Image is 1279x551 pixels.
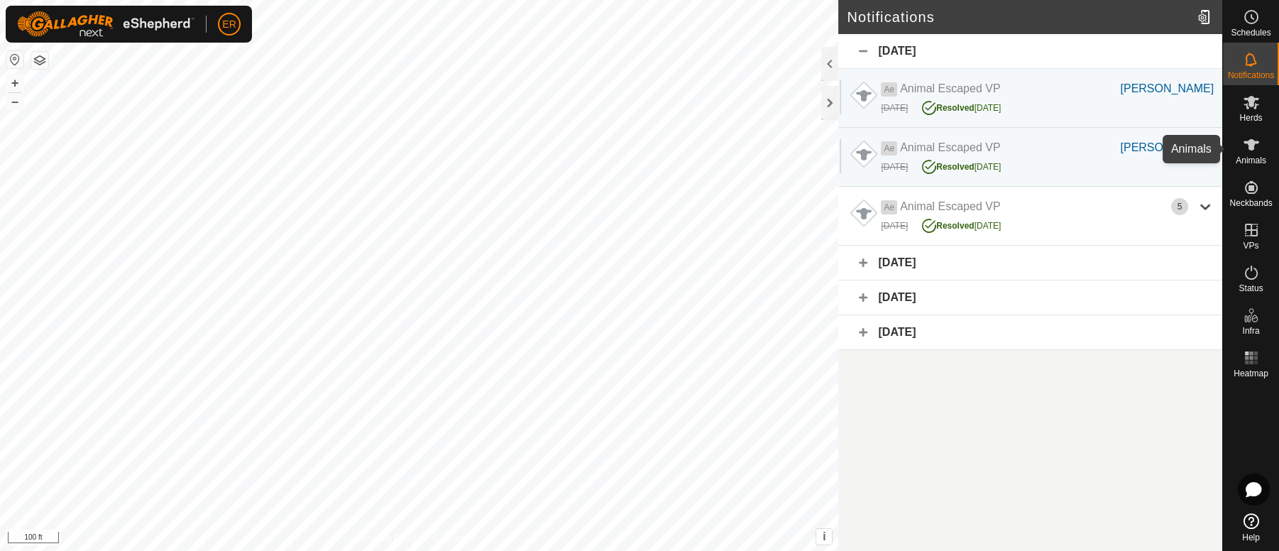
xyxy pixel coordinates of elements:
[1231,28,1270,37] span: Schedules
[31,52,48,69] button: Map Layers
[847,9,1191,26] h2: Notifications
[6,93,23,110] button: –
[881,160,908,173] div: [DATE]
[922,156,1001,173] div: [DATE]
[1239,284,1263,293] span: Status
[816,529,832,545] button: i
[823,530,825,542] span: i
[1120,139,1214,156] div: [PERSON_NAME]
[1223,508,1279,547] a: Help
[838,315,1222,350] div: [DATE]
[838,246,1222,280] div: [DATE]
[922,97,1001,114] div: [DATE]
[881,219,908,232] div: [DATE]
[838,280,1222,315] div: [DATE]
[881,82,897,97] span: Ae
[900,200,1000,212] span: Animal Escaped VP
[936,221,974,231] span: Resolved
[881,141,897,156] span: Ae
[1228,71,1274,80] span: Notifications
[433,533,475,545] a: Contact Us
[222,17,236,32] span: ER
[17,11,194,37] img: Gallagher Logo
[363,533,417,545] a: Privacy Policy
[1234,369,1268,378] span: Heatmap
[881,102,908,114] div: [DATE]
[922,215,1001,232] div: [DATE]
[1120,80,1214,97] div: [PERSON_NAME]
[1242,533,1260,542] span: Help
[838,34,1222,69] div: [DATE]
[6,75,23,92] button: +
[6,51,23,68] button: Reset Map
[1171,198,1188,215] div: 5
[936,162,974,172] span: Resolved
[1229,199,1272,207] span: Neckbands
[1236,156,1266,165] span: Animals
[900,82,1000,94] span: Animal Escaped VP
[900,141,1000,153] span: Animal Escaped VP
[881,200,897,214] span: Ae
[1239,114,1262,122] span: Herds
[936,103,974,113] span: Resolved
[1243,241,1258,250] span: VPs
[1242,327,1259,335] span: Infra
